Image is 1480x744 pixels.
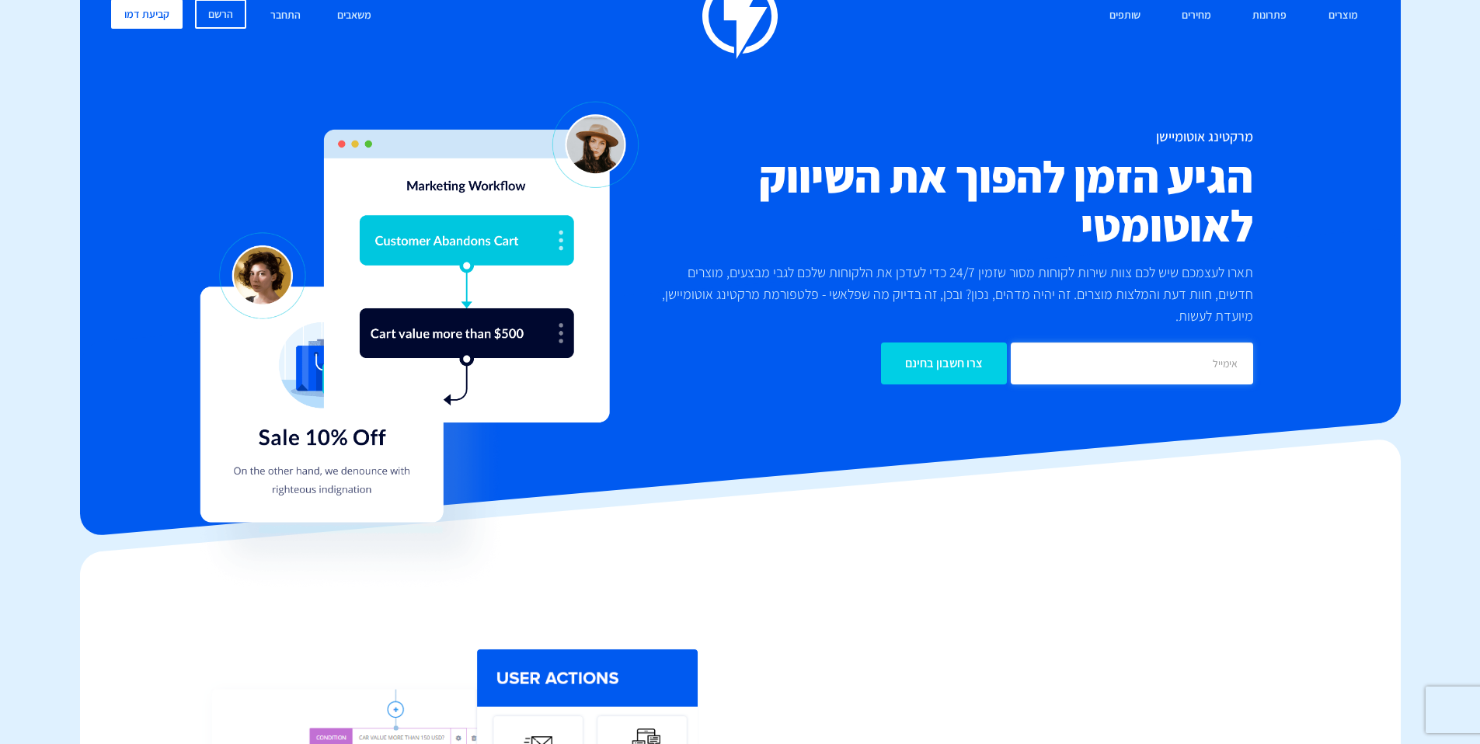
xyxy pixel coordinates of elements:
input: צרו חשבון בחינם [881,342,1007,384]
input: אימייל [1011,342,1253,384]
p: תארו לעצמכם שיש לכם צוות שירות לקוחות מסור שזמין 24/7 כדי לעדכן את הלקוחות שלכם לגבי מבצעים, מוצר... [647,262,1253,327]
h1: מרקטינג אוטומיישן [647,129,1253,144]
h2: הגיע הזמן להפוך את השיווק לאוטומטי [647,152,1253,250]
